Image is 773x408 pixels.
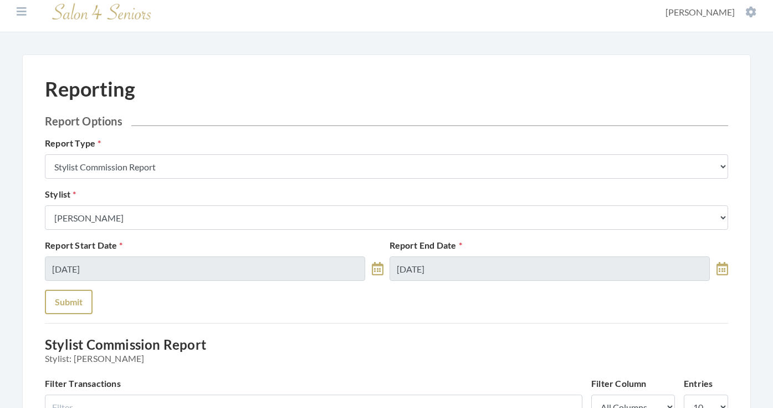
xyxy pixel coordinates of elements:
button: Submit [45,290,93,314]
span: Stylist: [PERSON_NAME] [45,353,728,364]
button: [PERSON_NAME] [662,6,760,18]
h2: Report Options [45,114,728,128]
label: Report Start Date [45,239,123,252]
a: toggle [716,256,728,281]
label: Stylist [45,188,76,201]
span: [PERSON_NAME] [666,7,735,17]
label: Entries [684,377,713,390]
label: Report End Date [390,239,462,252]
h3: Stylist Commission Report [45,337,728,364]
label: Filter Column [591,377,647,390]
h1: Reporting [45,77,135,101]
label: Filter Transactions [45,377,121,390]
input: Select Date [390,256,710,281]
a: toggle [372,256,383,281]
input: Select Date [45,256,365,281]
label: Report Type [45,137,101,150]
